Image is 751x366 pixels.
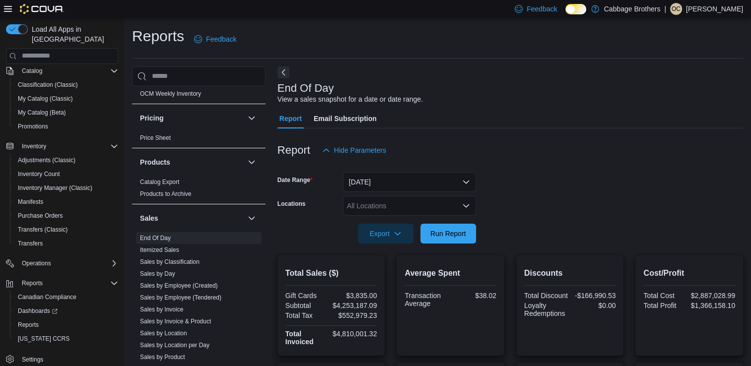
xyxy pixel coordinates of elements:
button: Hide Parameters [318,140,390,160]
button: Operations [2,256,122,270]
span: Transfers (Classic) [14,224,118,236]
h3: Sales [140,213,158,223]
button: Sales [246,212,258,224]
button: Classification (Classic) [10,78,122,92]
button: [DATE] [343,172,476,192]
span: Canadian Compliance [14,291,118,303]
span: OC [672,3,681,15]
button: Inventory [2,139,122,153]
label: Date Range [277,176,313,184]
div: $1,366,158.10 [690,302,735,309]
button: Inventory Count [10,167,122,181]
span: Operations [18,257,118,269]
a: Sales by Classification [140,258,200,265]
span: Manifests [18,198,43,206]
span: My Catalog (Beta) [18,109,66,117]
div: $4,253,187.09 [333,302,377,309]
span: Feedback [527,4,557,14]
span: Hide Parameters [334,145,386,155]
button: Export [358,224,413,244]
span: Sales by Location [140,329,187,337]
a: Sales by Invoice & Product [140,318,211,325]
p: [PERSON_NAME] [686,3,743,15]
span: Dashboards [14,305,118,317]
span: Reports [14,319,118,331]
div: $0.00 [572,302,615,309]
button: Open list of options [462,202,470,210]
button: Canadian Compliance [10,290,122,304]
p: | [664,3,666,15]
span: Run Report [430,229,466,239]
div: -$166,990.53 [572,292,615,300]
h2: Cost/Profit [643,267,735,279]
a: Sales by Product [140,354,185,361]
div: Total Discount [524,292,568,300]
button: Reports [10,318,122,332]
div: Subtotal [285,302,329,309]
span: Catalog Export [140,178,179,186]
span: Classification (Classic) [14,79,118,91]
a: Purchase Orders [14,210,67,222]
button: Reports [18,277,47,289]
a: Sales by Employee (Created) [140,282,218,289]
a: Dashboards [10,304,122,318]
span: My Catalog (Beta) [14,107,118,119]
span: Promotions [18,122,48,130]
span: Dark Mode [565,14,566,15]
div: OCM [132,88,266,104]
span: Adjustments (Classic) [14,154,118,166]
div: $4,810,001.32 [333,330,377,338]
button: Catalog [18,65,46,77]
span: Price Sheet [140,134,171,142]
span: Sales by Invoice [140,305,183,313]
div: $552,979.23 [333,311,377,319]
span: Load All Apps in [GEOGRAPHIC_DATA] [28,24,118,44]
button: Reports [2,276,122,290]
h3: Report [277,144,310,156]
span: Inventory Count [18,170,60,178]
div: Products [132,176,266,204]
h3: Products [140,157,170,167]
button: Transfers [10,237,122,250]
span: Reports [18,321,39,329]
span: Operations [22,259,51,267]
span: Feedback [206,34,236,44]
a: My Catalog (Classic) [14,93,77,105]
span: Inventory Manager (Classic) [14,182,118,194]
div: $3,835.00 [333,292,377,300]
span: Sales by Classification [140,258,200,266]
a: Settings [18,354,47,366]
span: Dashboards [18,307,58,315]
span: Transfers [14,238,118,249]
span: Products to Archive [140,190,191,198]
div: $38.02 [453,292,496,300]
button: Products [246,156,258,168]
span: My Catalog (Classic) [18,95,73,103]
span: Transfers (Classic) [18,226,68,234]
a: Inventory Count [14,168,64,180]
a: OCM Weekly Inventory [140,90,201,97]
a: Sales by Location [140,330,187,337]
strong: Total Invoiced [285,330,314,346]
span: Promotions [14,121,118,132]
span: Export [364,224,408,244]
span: Manifests [14,196,118,208]
h3: End Of Day [277,82,334,94]
button: Transfers (Classic) [10,223,122,237]
a: Dashboards [14,305,62,317]
a: Catalog Export [140,179,179,185]
span: Sales by Employee (Tendered) [140,294,221,302]
p: Cabbage Brothers [604,3,661,15]
a: Feedback [190,29,240,49]
h3: Pricing [140,113,163,123]
span: Canadian Compliance [18,293,76,301]
button: Inventory [18,140,50,152]
div: Total Tax [285,311,329,319]
a: Reports [14,319,43,331]
span: OCM Weekly Inventory [140,90,201,98]
span: Washington CCRS [14,333,118,345]
button: Purchase Orders [10,209,122,223]
a: Manifests [14,196,47,208]
span: Purchase Orders [14,210,118,222]
span: Sales by Day [140,270,175,278]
